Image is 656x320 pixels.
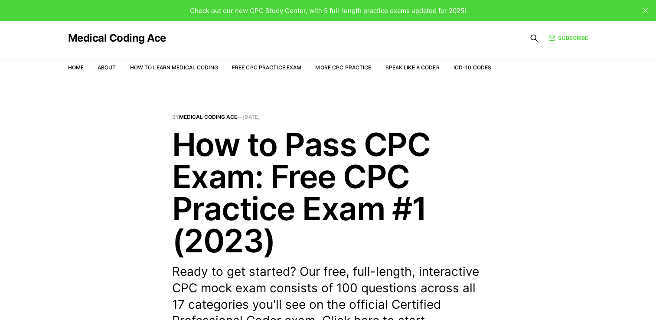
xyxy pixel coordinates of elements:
[515,278,656,320] iframe: portal-trigger
[190,7,466,15] span: Check out our new CPC Study Center, with 5 full-length practice exams updated for 2025!
[315,64,371,71] a: More CPC Practice
[232,64,302,71] a: Free CPC Practice Exam
[454,64,491,71] a: ICD-10 Codes
[172,114,484,120] span: By —
[548,34,588,42] a: Subscribe
[179,114,237,120] a: Medical Coding Ace
[172,128,484,257] h1: How to Pass CPC Exam: Free CPC Practice Exam #1 (2023)
[385,64,440,71] a: Speak Like a Coder
[639,3,653,17] button: close
[98,64,116,71] a: About
[130,64,218,71] a: How to Learn Medical Coding
[68,64,84,71] a: Home
[242,114,260,120] time: [DATE]
[68,33,166,43] a: Medical Coding Ace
